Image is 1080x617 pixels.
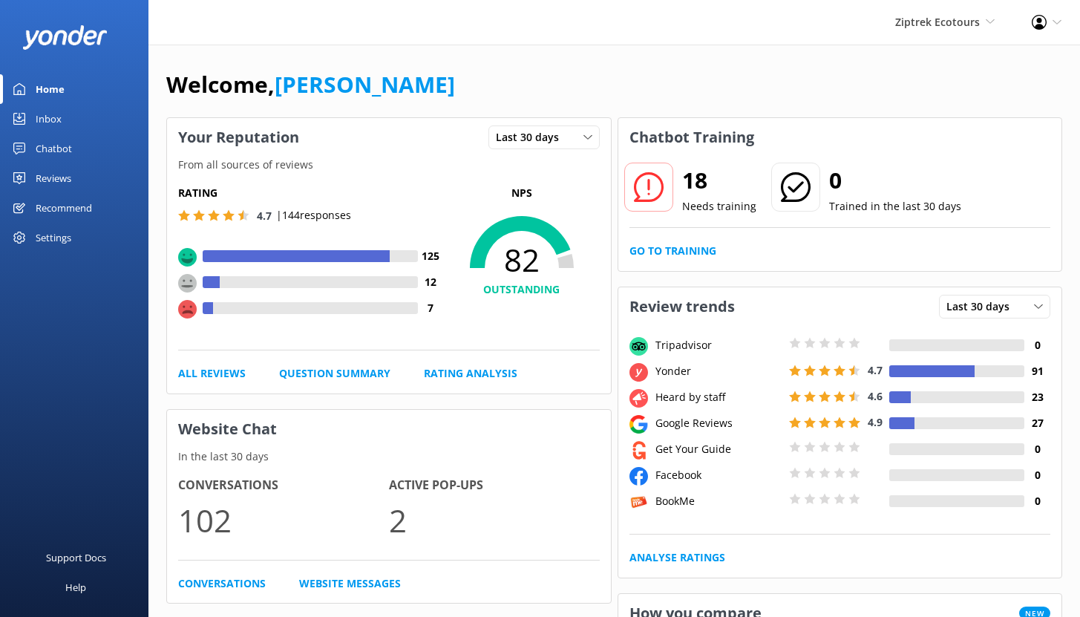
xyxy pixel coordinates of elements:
[36,104,62,134] div: Inbox
[868,363,883,377] span: 4.7
[418,248,444,264] h4: 125
[1024,415,1050,431] h4: 27
[652,415,785,431] div: Google Reviews
[652,363,785,379] div: Yonder
[652,493,785,509] div: BookMe
[178,365,246,382] a: All Reviews
[167,157,611,173] p: From all sources of reviews
[167,448,611,465] p: In the last 30 days
[444,241,600,278] span: 82
[275,69,455,99] a: [PERSON_NAME]
[652,467,785,483] div: Facebook
[418,300,444,316] h4: 7
[444,281,600,298] h4: OUTSTANDING
[389,476,600,495] h4: Active Pop-ups
[946,298,1018,315] span: Last 30 days
[178,495,389,545] p: 102
[46,543,106,572] div: Support Docs
[652,337,785,353] div: Tripadvisor
[629,549,725,566] a: Analyse Ratings
[389,495,600,545] p: 2
[1024,493,1050,509] h4: 0
[1024,389,1050,405] h4: 23
[868,389,883,403] span: 4.6
[22,25,108,50] img: yonder-white-logo.png
[299,575,401,592] a: Website Messages
[424,365,517,382] a: Rating Analysis
[36,193,92,223] div: Recommend
[257,209,272,223] span: 4.7
[178,185,444,201] h5: Rating
[279,365,390,382] a: Question Summary
[682,163,756,198] h2: 18
[1024,467,1050,483] h4: 0
[36,74,65,104] div: Home
[895,15,980,29] span: Ziptrek Ecotours
[618,118,765,157] h3: Chatbot Training
[444,185,600,201] p: NPS
[36,223,71,252] div: Settings
[36,163,71,193] div: Reviews
[178,575,266,592] a: Conversations
[178,476,389,495] h4: Conversations
[496,129,568,146] span: Last 30 days
[166,67,455,102] h1: Welcome,
[829,163,961,198] h2: 0
[652,441,785,457] div: Get Your Guide
[65,572,86,602] div: Help
[682,198,756,215] p: Needs training
[829,198,961,215] p: Trained in the last 30 days
[167,410,611,448] h3: Website Chat
[167,118,310,157] h3: Your Reputation
[1024,363,1050,379] h4: 91
[418,274,444,290] h4: 12
[1024,337,1050,353] h4: 0
[868,415,883,429] span: 4.9
[36,134,72,163] div: Chatbot
[629,243,716,259] a: Go to Training
[1024,441,1050,457] h4: 0
[276,207,351,223] p: | 144 responses
[618,287,746,326] h3: Review trends
[652,389,785,405] div: Heard by staff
